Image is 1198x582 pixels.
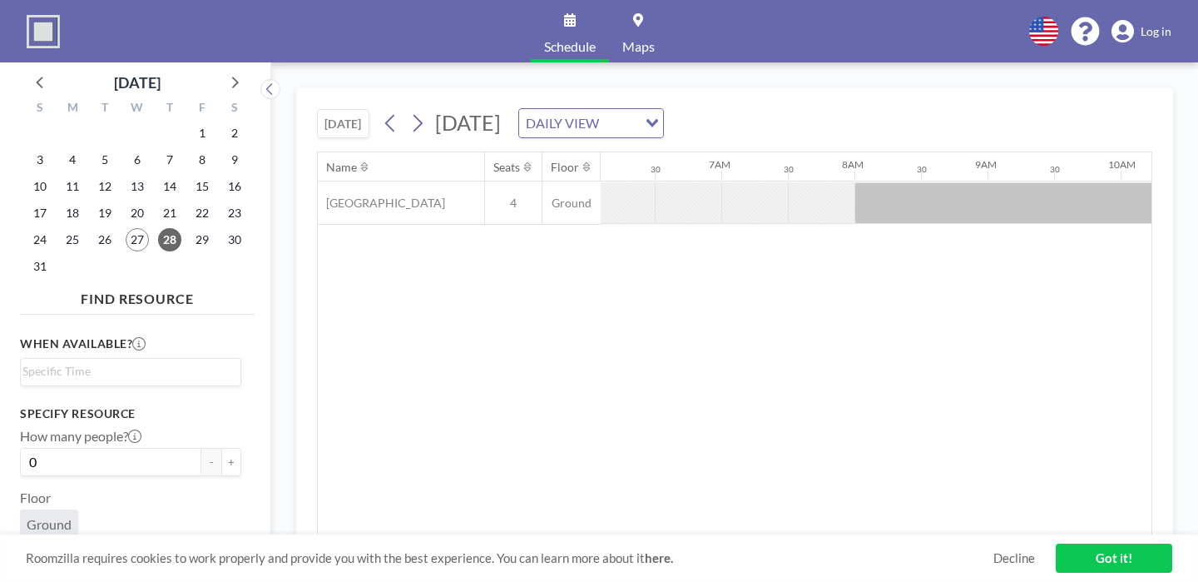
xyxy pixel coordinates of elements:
[191,175,214,198] span: Friday, August 15, 2025
[20,490,51,506] label: Floor
[27,15,60,48] img: organization-logo
[24,98,57,120] div: S
[61,228,84,251] span: Monday, August 25, 2025
[218,98,250,120] div: S
[93,201,116,225] span: Tuesday, August 19, 2025
[485,196,542,211] span: 4
[126,201,149,225] span: Wednesday, August 20, 2025
[61,148,84,172] span: Monday, August 4, 2025
[223,148,246,172] span: Saturday, August 9, 2025
[519,109,663,137] div: Search for option
[27,516,72,533] span: Ground
[126,175,149,198] span: Wednesday, August 13, 2025
[604,112,636,134] input: Search for option
[153,98,186,120] div: T
[22,362,231,381] input: Search for option
[20,406,241,421] h3: Specify resource
[28,255,52,278] span: Sunday, August 31, 2025
[191,201,214,225] span: Friday, August 22, 2025
[223,228,246,251] span: Saturday, August 30, 2025
[28,201,52,225] span: Sunday, August 17, 2025
[493,160,520,175] div: Seats
[61,175,84,198] span: Monday, August 11, 2025
[93,148,116,172] span: Tuesday, August 5, 2025
[61,201,84,225] span: Monday, August 18, 2025
[57,98,89,120] div: M
[993,550,1035,566] a: Decline
[221,448,241,476] button: +
[191,122,214,145] span: Friday, August 1, 2025
[158,175,181,198] span: Thursday, August 14, 2025
[975,158,997,171] div: 9AM
[121,98,154,120] div: W
[89,98,121,120] div: T
[645,550,673,565] a: here.
[917,164,927,175] div: 30
[223,201,246,225] span: Saturday, August 23, 2025
[93,175,116,198] span: Tuesday, August 12, 2025
[318,196,445,211] span: [GEOGRAPHIC_DATA]
[551,160,579,175] div: Floor
[28,148,52,172] span: Sunday, August 3, 2025
[186,98,218,120] div: F
[1141,24,1171,39] span: Log in
[542,196,601,211] span: Ground
[114,71,161,94] div: [DATE]
[21,359,240,384] div: Search for option
[223,122,246,145] span: Saturday, August 2, 2025
[93,228,116,251] span: Tuesday, August 26, 2025
[1050,164,1060,175] div: 30
[544,40,596,53] span: Schedule
[326,160,357,175] div: Name
[26,550,993,566] span: Roomzilla requires cookies to work properly and provide you with the best experience. You can lea...
[842,158,864,171] div: 8AM
[622,40,655,53] span: Maps
[158,148,181,172] span: Thursday, August 7, 2025
[1056,544,1172,573] a: Got it!
[1111,20,1171,43] a: Log in
[28,228,52,251] span: Sunday, August 24, 2025
[20,284,255,307] h4: FIND RESOURCE
[158,228,181,251] span: Thursday, August 28, 2025
[1108,158,1136,171] div: 10AM
[522,112,602,134] span: DAILY VIEW
[126,148,149,172] span: Wednesday, August 6, 2025
[651,164,661,175] div: 30
[201,448,221,476] button: -
[28,175,52,198] span: Sunday, August 10, 2025
[191,228,214,251] span: Friday, August 29, 2025
[191,148,214,172] span: Friday, August 8, 2025
[317,109,369,138] button: [DATE]
[223,175,246,198] span: Saturday, August 16, 2025
[784,164,794,175] div: 30
[126,228,149,251] span: Wednesday, August 27, 2025
[435,110,501,135] span: [DATE]
[158,201,181,225] span: Thursday, August 21, 2025
[709,158,730,171] div: 7AM
[20,428,141,445] label: How many people?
